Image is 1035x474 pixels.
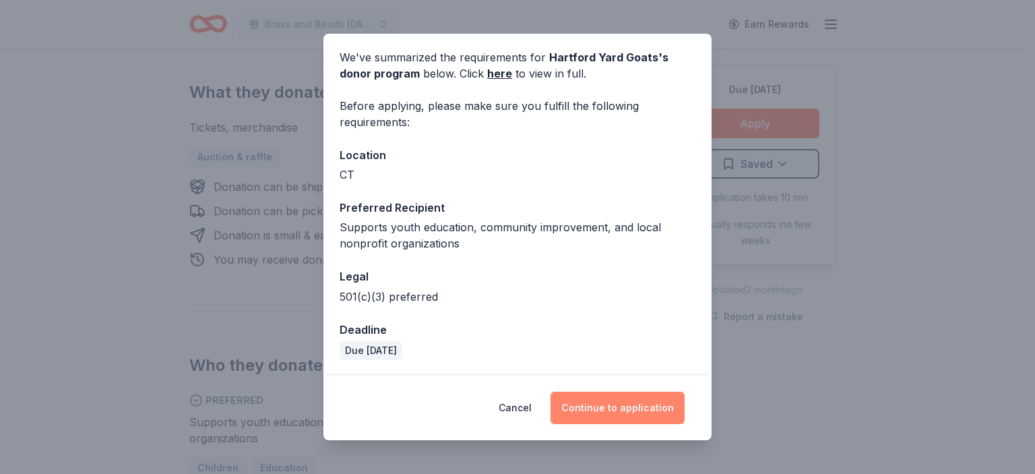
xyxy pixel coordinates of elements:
[340,289,695,305] div: 501(c)(3) preferred
[340,98,695,130] div: Before applying, please make sure you fulfill the following requirements:
[340,268,695,285] div: Legal
[340,321,695,338] div: Deadline
[340,167,695,183] div: CT
[499,392,532,424] button: Cancel
[487,65,512,82] a: here
[340,341,402,360] div: Due [DATE]
[551,392,685,424] button: Continue to application
[340,146,695,164] div: Location
[340,219,695,251] div: Supports youth education, community improvement, and local nonprofit organizations
[340,49,695,82] div: We've summarized the requirements for below. Click to view in full.
[340,199,695,216] div: Preferred Recipient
